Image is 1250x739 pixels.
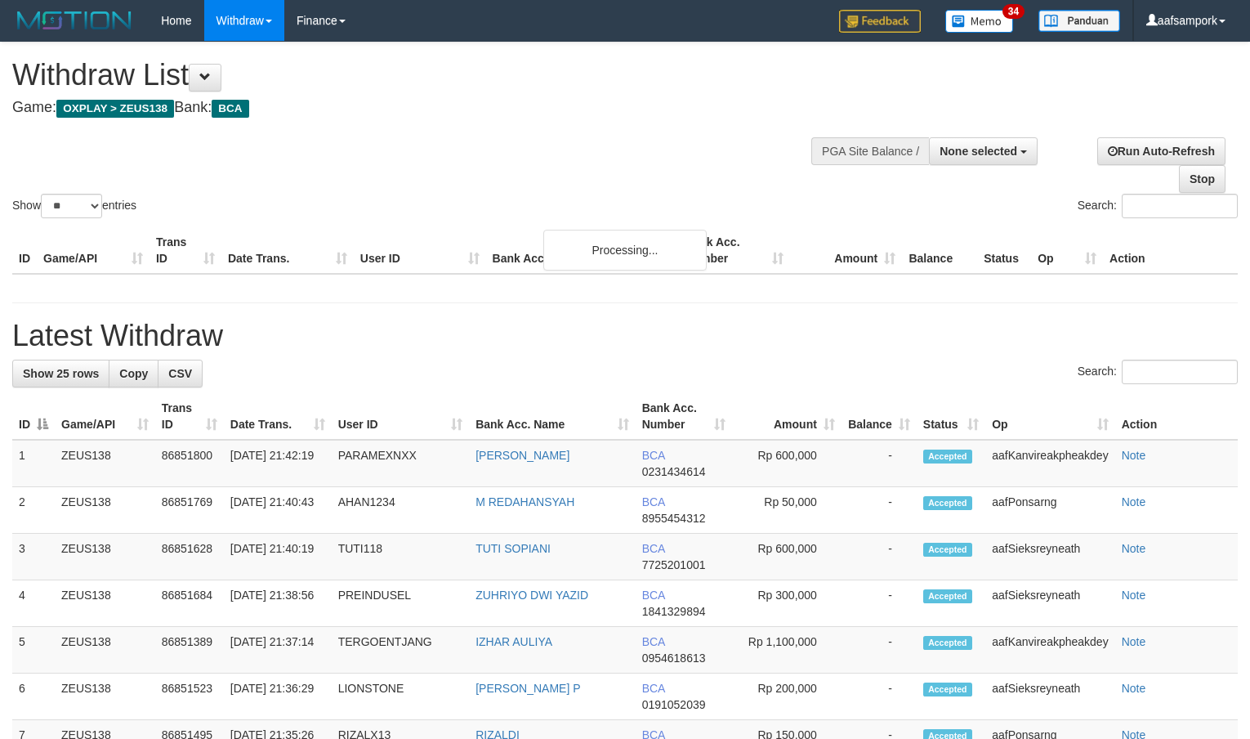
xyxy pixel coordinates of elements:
td: PARAMEXNXX [332,440,470,487]
h4: Game: Bank: [12,100,817,116]
th: ID [12,227,37,274]
select: Showentries [41,194,102,218]
a: [PERSON_NAME] P [475,682,580,695]
th: Op: activate to sort column ascending [985,393,1114,440]
th: Trans ID: activate to sort column ascending [155,393,224,440]
td: PREINDUSEL [332,580,470,627]
td: Rp 300,000 [732,580,842,627]
td: [DATE] 21:37:14 [224,627,332,674]
input: Search: [1122,360,1238,384]
th: Game/API: activate to sort column ascending [55,393,155,440]
a: Stop [1179,165,1225,193]
td: aafKanvireakpheakdey [985,440,1114,487]
td: ZEUS138 [55,580,155,627]
h1: Withdraw List [12,59,817,92]
span: Accepted [923,636,972,650]
td: - [842,580,917,627]
span: Show 25 rows [23,367,99,380]
td: 5 [12,627,55,674]
td: - [842,534,917,580]
td: 6 [12,674,55,720]
span: BCA [642,589,665,602]
span: Accepted [923,450,972,464]
span: Copy 1841329894 to clipboard [642,605,706,618]
td: [DATE] 21:40:19 [224,534,332,580]
th: Bank Acc. Number: activate to sort column ascending [636,393,733,440]
label: Search: [1078,360,1238,384]
td: aafKanvireakpheakdey [985,627,1114,674]
div: Processing... [543,230,707,271]
td: 86851389 [155,627,224,674]
td: 86851800 [155,440,224,487]
td: [DATE] 21:36:29 [224,674,332,720]
td: 86851684 [155,580,224,627]
button: None selected [929,137,1038,165]
td: aafPonsarng [985,487,1114,534]
th: Bank Acc. Name [486,227,679,274]
td: [DATE] 21:42:19 [224,440,332,487]
span: BCA [642,449,665,462]
th: Balance: activate to sort column ascending [842,393,917,440]
span: Accepted [923,543,972,557]
td: - [842,674,917,720]
th: Status: activate to sort column ascending [917,393,985,440]
td: - [842,487,917,534]
a: IZHAR AULIYA [475,635,552,648]
td: 86851523 [155,674,224,720]
td: 2 [12,487,55,534]
th: ID: activate to sort column descending [12,393,55,440]
td: [DATE] 21:40:43 [224,487,332,534]
span: BCA [642,542,665,555]
a: Note [1122,542,1146,555]
td: ZEUS138 [55,627,155,674]
span: None selected [940,145,1017,158]
a: M REDAHANSYAH [475,495,574,508]
th: Trans ID [150,227,221,274]
a: TUTI SOPIANI [475,542,551,555]
span: BCA [642,495,665,508]
th: Bank Acc. Name: activate to sort column ascending [469,393,635,440]
th: Balance [902,227,977,274]
a: Show 25 rows [12,360,109,387]
th: Bank Acc. Number [678,227,790,274]
td: 1 [12,440,55,487]
td: - [842,627,917,674]
td: 86851769 [155,487,224,534]
th: Amount: activate to sort column ascending [732,393,842,440]
a: Note [1122,449,1146,462]
span: OXPLAY > ZEUS138 [56,100,174,118]
th: Action [1115,393,1238,440]
th: User ID [354,227,486,274]
td: aafSieksreyneath [985,534,1114,580]
td: aafSieksreyneath [985,674,1114,720]
img: MOTION_logo.png [12,8,136,33]
td: Rp 600,000 [732,440,842,487]
span: Accepted [923,589,972,603]
span: Copy 0231434614 to clipboard [642,465,706,478]
a: [PERSON_NAME] [475,449,569,462]
th: Date Trans.: activate to sort column ascending [224,393,332,440]
a: ZUHRIYO DWI YAZID [475,589,588,602]
td: aafSieksreyneath [985,580,1114,627]
th: Game/API [37,227,150,274]
span: Copy 8955454312 to clipboard [642,512,706,525]
span: Copy 7725201001 to clipboard [642,558,706,571]
th: Status [977,227,1031,274]
td: Rp 200,000 [732,674,842,720]
td: TUTI118 [332,534,470,580]
span: Accepted [923,496,972,510]
td: AHAN1234 [332,487,470,534]
td: - [842,440,917,487]
td: ZEUS138 [55,534,155,580]
span: Accepted [923,683,972,696]
label: Search: [1078,194,1238,218]
img: Feedback.jpg [839,10,921,33]
a: Note [1122,495,1146,508]
th: Date Trans. [221,227,354,274]
label: Show entries [12,194,136,218]
td: [DATE] 21:38:56 [224,580,332,627]
td: 86851628 [155,534,224,580]
a: Note [1122,682,1146,695]
span: BCA [642,635,665,648]
td: ZEUS138 [55,440,155,487]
